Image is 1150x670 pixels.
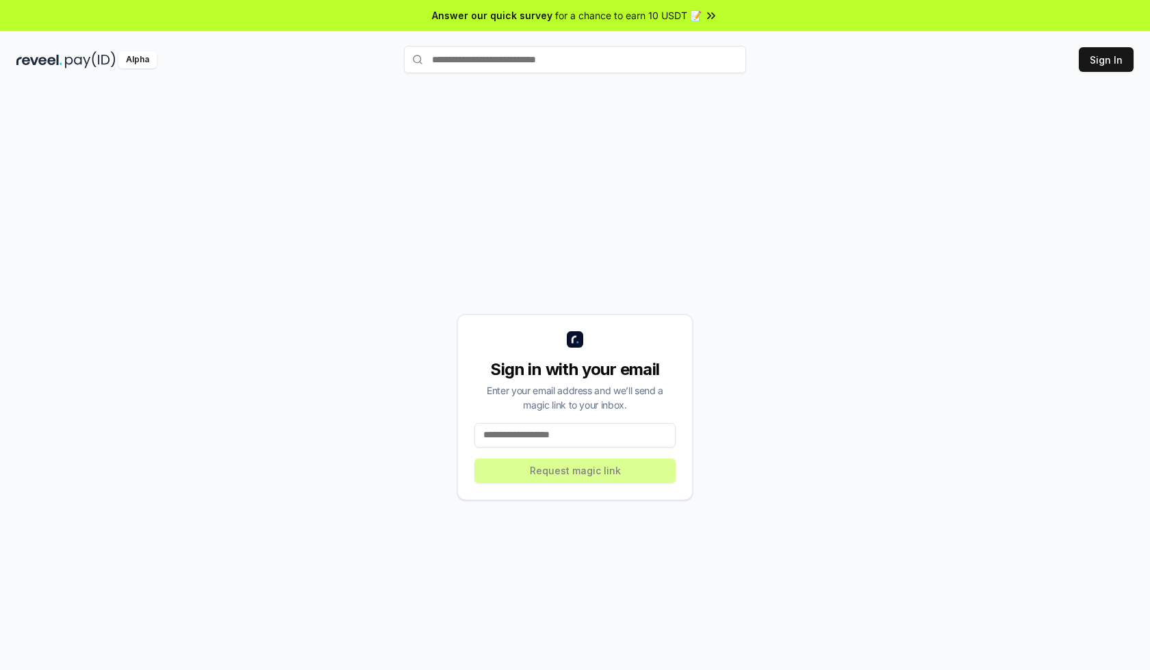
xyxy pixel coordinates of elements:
[555,8,702,23] span: for a chance to earn 10 USDT 📝
[1079,47,1134,72] button: Sign In
[474,383,676,412] div: Enter your email address and we’ll send a magic link to your inbox.
[16,51,62,68] img: reveel_dark
[65,51,116,68] img: pay_id
[474,359,676,381] div: Sign in with your email
[118,51,157,68] div: Alpha
[432,8,552,23] span: Answer our quick survey
[567,331,583,348] img: logo_small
